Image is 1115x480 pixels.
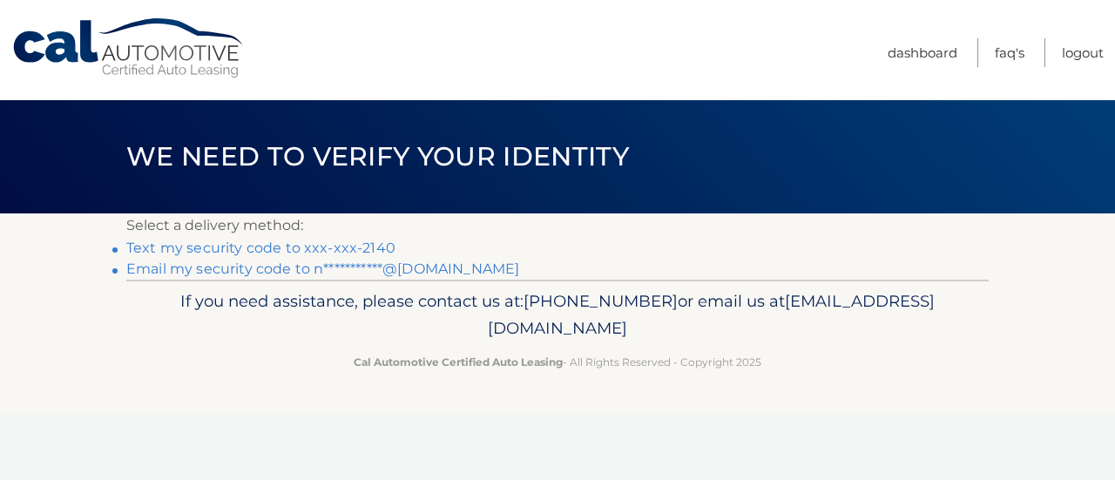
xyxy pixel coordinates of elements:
[888,38,957,67] a: Dashboard
[126,240,395,256] a: Text my security code to xxx-xxx-2140
[1062,38,1104,67] a: Logout
[354,355,563,368] strong: Cal Automotive Certified Auto Leasing
[995,38,1024,67] a: FAQ's
[138,287,977,343] p: If you need assistance, please contact us at: or email us at
[11,17,247,79] a: Cal Automotive
[138,353,977,371] p: - All Rights Reserved - Copyright 2025
[126,140,629,172] span: We need to verify your identity
[524,291,678,311] span: [PHONE_NUMBER]
[126,213,989,238] p: Select a delivery method:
